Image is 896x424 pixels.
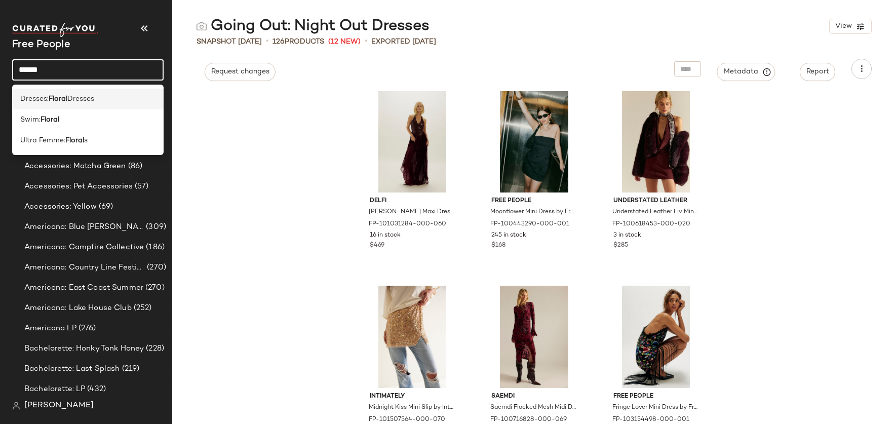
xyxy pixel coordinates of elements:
img: svg%3e [197,21,207,31]
span: (69) [97,201,113,213]
span: Americana: Blue [PERSON_NAME] Baby [24,221,144,233]
span: Accessories: Matcha Green [24,161,126,172]
span: FP-100443290-000-001 [490,220,569,229]
div: Going Out: Night Out Dresses [197,16,430,36]
span: FP-101031284-000-060 [369,220,446,229]
button: Request changes [205,63,276,81]
img: svg%3e [12,402,20,410]
span: Americana: Campfire Collective [24,242,144,253]
span: Saemdi [491,392,577,401]
span: Dresses [67,94,94,104]
img: cfy_white_logo.C9jOOHJF.svg [12,23,98,37]
span: Accessories: Yellow [24,201,97,213]
span: Ultra Femme: [20,135,65,146]
span: Swim: [20,114,41,125]
span: Bachelorette: Last Splash [24,363,120,375]
span: View [835,22,852,30]
span: Current Company Name [12,40,70,50]
span: Understated Leather Liv Mini Dress at Free People in Brown, Size: S [612,208,698,217]
span: (186) [144,242,165,253]
span: Americana: East Coast Summer [24,282,143,294]
span: 16 in stock [370,231,401,240]
span: (252) [132,302,152,314]
span: (219) [120,363,140,375]
span: Saemdi Flocked Mesh Midi Dress at Free People in Red, Size: S [490,403,576,412]
span: s [84,135,88,146]
div: Products [272,36,324,47]
span: Bachelorette: LP [24,383,85,395]
span: Free People [491,197,577,206]
span: Intimately [370,392,455,401]
span: Request changes [211,68,269,76]
span: 126 [272,38,285,46]
img: 100716828_069_a [483,286,585,388]
b: Floral [41,114,59,125]
p: Exported [DATE] [371,36,436,47]
span: (270) [145,262,166,274]
span: Free People [613,392,699,401]
span: Report [806,68,829,76]
span: Fringe Lover Mini Dress by Free People in Black, Size: M [612,403,698,412]
span: 245 in stock [491,231,526,240]
img: 103154498_001_a [605,286,707,388]
img: 101507564_070_oi [362,286,463,388]
span: 3 in stock [613,231,641,240]
span: [PERSON_NAME] [24,400,94,412]
span: Americana: Lake House Club [24,302,132,314]
span: (432) [85,383,106,395]
span: FP-100618453-000-020 [612,220,690,229]
span: Understated Leather [613,197,699,206]
span: Moonflower Mini Dress by Free People in Black, Size: XL [490,208,576,217]
span: Dresses: [20,94,49,104]
span: Accessories: Pet Accessories [24,181,133,192]
span: $168 [491,241,505,250]
span: Americana LP [24,323,76,334]
b: Floral [65,135,84,146]
span: [PERSON_NAME] Maxi Dress at Free People in Red, Size: S [369,208,454,217]
button: Report [800,63,835,81]
span: • [266,35,268,48]
span: Americana: Country Line Festival [24,262,145,274]
span: $469 [370,241,384,250]
span: Metadata [723,67,769,76]
button: Metadata [717,63,775,81]
span: • [365,35,367,48]
span: (309) [144,221,166,233]
span: (270) [143,282,165,294]
span: (86) [126,161,143,172]
span: (12 New) [328,36,361,47]
span: Midnight Kiss Mini Slip by Intimately at Free People in Gold, Size: M [369,403,454,412]
span: (57) [133,181,149,192]
span: $285 [613,241,628,250]
span: Bachelorette: Honky Tonk Honey [24,343,144,355]
span: DELFI [370,197,455,206]
span: (228) [144,343,164,355]
span: Snapshot [DATE] [197,36,262,47]
b: Floral [49,94,67,104]
span: (276) [76,323,96,334]
button: View [829,19,872,34]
